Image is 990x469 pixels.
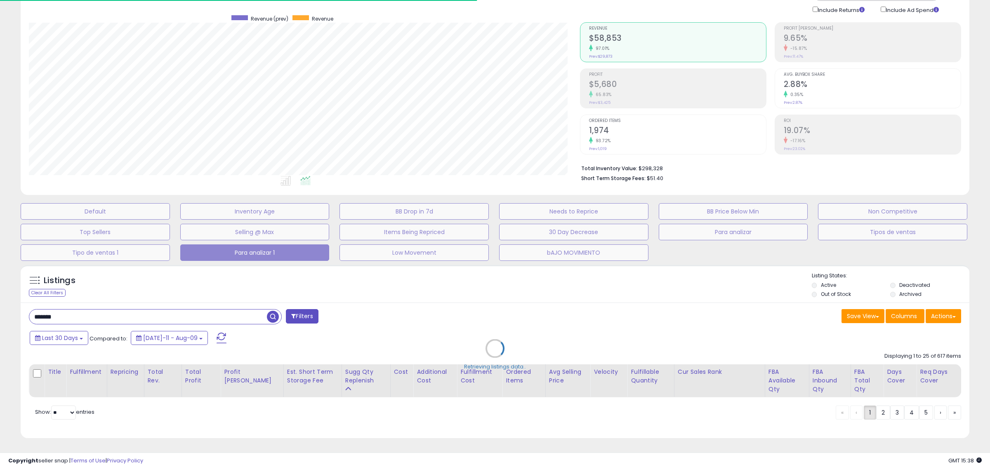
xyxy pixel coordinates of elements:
[784,26,961,31] span: Profit [PERSON_NAME]
[593,91,612,98] small: 65.83%
[818,224,967,240] button: Tipos de ventas
[180,244,330,261] button: Para analizar 1
[874,5,952,14] div: Include Ad Spend
[589,26,766,31] span: Revenue
[787,45,807,52] small: -15.87%
[784,73,961,77] span: Avg. Buybox Share
[21,244,170,261] button: Tipo de ventas 1
[339,224,489,240] button: Items Being Repriced
[312,15,333,22] span: Revenue
[589,119,766,123] span: Ordered Items
[251,15,288,22] span: Revenue (prev)
[784,54,803,59] small: Prev: 11.47%
[589,33,766,45] h2: $58,853
[659,224,808,240] button: Para analizar
[71,457,106,464] a: Terms of Use
[787,91,804,98] small: 0.35%
[180,203,330,220] button: Inventory Age
[499,244,648,261] button: bAJO MOVIMIENTO
[589,126,766,137] h2: 1,974
[581,163,955,173] li: $298,328
[589,100,610,105] small: Prev: $3,425
[784,80,961,91] h2: 2.88%
[8,457,38,464] strong: Copyright
[787,138,806,144] small: -17.16%
[659,203,808,220] button: BB Price Below Min
[339,244,489,261] button: Low Movement
[589,54,613,59] small: Prev: $29,873
[499,203,648,220] button: Needs to Reprice
[948,457,982,464] span: 2025-09-9 15:38 GMT
[581,165,637,172] b: Total Inventory Value:
[589,73,766,77] span: Profit
[589,146,607,151] small: Prev: 1,019
[8,457,143,465] div: seller snap | |
[806,5,874,14] div: Include Returns
[464,363,526,370] div: Retrieving listings data..
[784,126,961,137] h2: 19.07%
[647,174,663,182] span: $51.40
[784,119,961,123] span: ROI
[784,100,802,105] small: Prev: 2.87%
[21,224,170,240] button: Top Sellers
[499,224,648,240] button: 30 Day Decrease
[589,80,766,91] h2: $5,680
[180,224,330,240] button: Selling @ Max
[339,203,489,220] button: BB Drop in 7d
[818,203,967,220] button: Non Competitive
[593,138,611,144] small: 93.72%
[21,203,170,220] button: Default
[784,146,805,151] small: Prev: 23.02%
[784,33,961,45] h2: 9.65%
[107,457,143,464] a: Privacy Policy
[593,45,610,52] small: 97.01%
[581,175,646,182] b: Short Term Storage Fees:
